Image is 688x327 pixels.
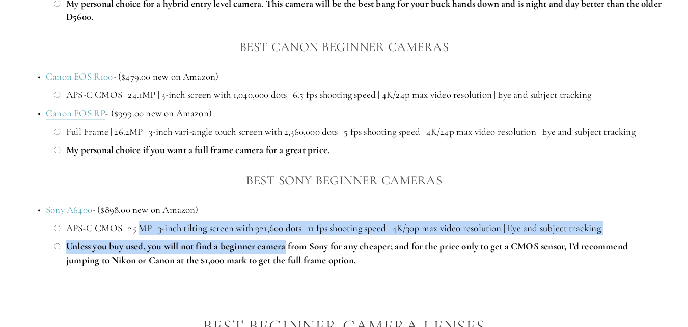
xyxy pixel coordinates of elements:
[25,37,663,57] h3: Best Canon Beginner Cameras
[66,221,663,235] p: APS-C CMOS | 25 MP | 3-inch tilting screen with 921,600 dots | 11 fps shooting speed | 4K/30p max...
[66,240,630,266] strong: Unless you buy used, you will not find a beginner camera from Sony for any cheaper; and for the p...
[46,70,663,84] p: - ($479.00 new on Amazon)
[46,204,92,216] a: Sony A6400
[66,88,663,102] p: APS-C CMOS | 24.1MP | 3-inch screen with 1,040,000 dots | 6.5 fps shooting speed | 4K/24p max vid...
[66,125,663,139] p: Full Frame | 26.2MP | 3-inch vari-angle touch screen with 2,360,000 dots | 5 fps shooting speed |...
[46,107,105,120] a: Canon EOS RP
[46,70,113,83] a: Canon EOS R100
[46,107,663,120] p: - ($999.00 new on Amazon)
[25,170,663,190] h3: Best Sony Beginner Cameras
[66,144,329,156] strong: My personal choice if you want a full frame camera for a great price.
[46,203,663,217] p: - ($898.00 new on Amazon)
